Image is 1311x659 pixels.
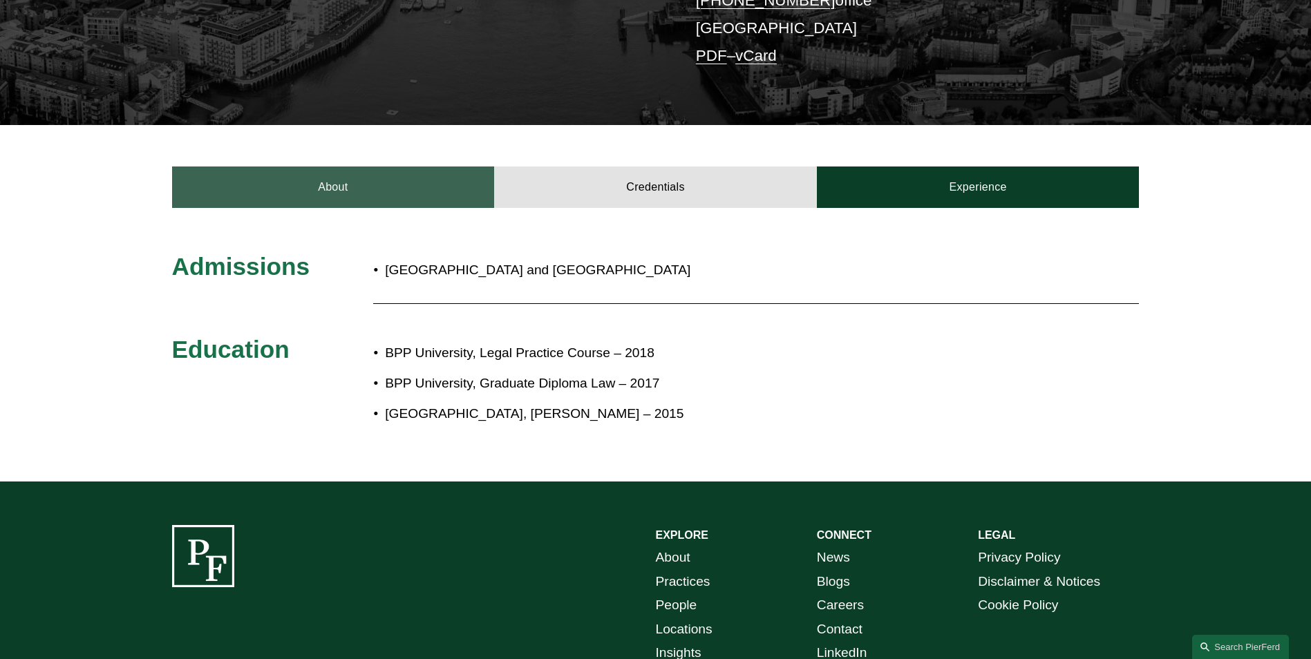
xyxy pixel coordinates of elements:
[385,341,1018,365] p: BPP University, Legal Practice Course – 2018
[172,336,290,363] span: Education
[656,593,697,618] a: People
[978,529,1015,541] strong: LEGAL
[696,47,727,64] a: PDF
[978,593,1058,618] a: Cookie Policy
[172,253,310,280] span: Admissions
[385,372,1018,396] p: BPP University, Graduate Diploma Law – 2017
[656,570,710,594] a: Practices
[817,546,850,570] a: News
[172,166,495,208] a: About
[978,570,1100,594] a: Disclaimer & Notices
[1192,635,1289,659] a: Search this site
[656,529,708,541] strong: EXPLORE
[817,618,862,642] a: Contact
[817,166,1140,208] a: Experience
[494,166,817,208] a: Credentials
[385,402,1018,426] p: [GEOGRAPHIC_DATA], [PERSON_NAME] – 2015
[817,593,864,618] a: Careers
[656,546,690,570] a: About
[817,529,871,541] strong: CONNECT
[385,258,736,283] p: [GEOGRAPHIC_DATA] and [GEOGRAPHIC_DATA]
[978,546,1060,570] a: Privacy Policy
[735,47,777,64] a: vCard
[656,618,713,642] a: Locations
[817,570,850,594] a: Blogs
